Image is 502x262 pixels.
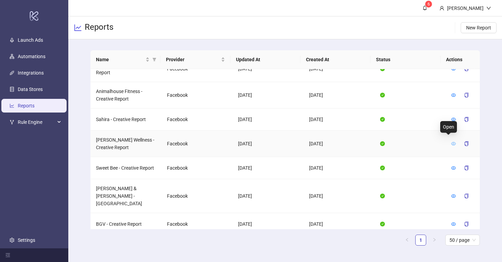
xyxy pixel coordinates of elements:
[402,235,413,246] button: left
[451,165,456,171] a: eye
[5,253,10,258] span: menu-fold
[152,57,156,62] span: filter
[440,121,457,133] div: Open
[429,235,440,246] button: right
[464,194,469,198] span: copy
[304,157,375,179] td: [DATE]
[416,235,426,245] a: 1
[428,2,430,6] span: 6
[233,157,304,179] td: [DATE]
[461,22,497,33] button: New Report
[301,50,371,69] th: Created At
[74,24,82,32] span: line-chart
[151,54,158,65] span: filter
[432,238,436,242] span: right
[90,82,162,108] td: Animalhouse Fitness - Creative Report
[233,179,304,213] td: [DATE]
[380,93,385,97] span: check-circle
[166,56,220,63] span: Provider
[422,5,427,10] span: bell
[459,162,474,173] button: copy
[440,6,444,11] span: user
[451,221,456,227] a: eye
[464,141,469,146] span: copy
[18,54,45,59] a: Automations
[415,235,426,246] li: 1
[380,166,385,170] span: check-circle
[304,213,375,235] td: [DATE]
[162,56,233,82] td: Facebook
[90,213,162,235] td: BGV - Creative Report
[459,114,474,125] button: copy
[425,1,432,8] sup: 6
[90,179,162,213] td: [PERSON_NAME] & [PERSON_NAME] - [GEOGRAPHIC_DATA]
[445,235,480,246] div: Page Size
[459,138,474,149] button: copy
[371,50,441,69] th: Status
[380,194,385,198] span: check-circle
[380,141,385,146] span: check-circle
[380,117,385,122] span: check-circle
[162,213,233,235] td: Facebook
[380,222,385,226] span: check-circle
[459,191,474,201] button: copy
[90,50,161,69] th: Name
[233,213,304,235] td: [DATE]
[464,166,469,170] span: copy
[304,108,375,131] td: [DATE]
[90,108,162,131] td: Sahira - Creative Report
[451,141,456,146] a: eye
[304,56,375,82] td: [DATE]
[162,82,233,108] td: Facebook
[85,22,113,34] h3: Reports
[162,157,233,179] td: Facebook
[304,82,375,108] td: [DATE]
[464,222,469,226] span: copy
[90,157,162,179] td: Sweet Bee - Creative Report
[233,82,304,108] td: [DATE]
[405,238,409,242] span: left
[90,56,162,82] td: String Swing - Creative Report
[90,131,162,157] td: [PERSON_NAME] Wellness - Creative Report
[459,90,474,101] button: copy
[402,235,413,246] li: Previous Page
[459,219,474,230] button: copy
[18,70,44,76] a: Integrations
[304,131,375,157] td: [DATE]
[464,93,469,97] span: copy
[18,37,43,43] a: Launch Ads
[18,103,34,108] a: Reports
[451,193,456,199] a: eye
[451,93,456,97] span: eye
[451,222,456,226] span: eye
[464,117,469,122] span: copy
[486,6,491,11] span: down
[10,120,14,125] span: fork
[449,235,476,245] span: 50 / page
[441,50,475,69] th: Actions
[444,4,486,12] div: [PERSON_NAME]
[233,108,304,131] td: [DATE]
[96,56,144,63] span: Name
[162,108,233,131] td: Facebook
[161,50,231,69] th: Provider
[466,25,491,30] span: New Report
[429,235,440,246] li: Next Page
[162,179,233,213] td: Facebook
[451,92,456,98] a: eye
[451,194,456,198] span: eye
[231,50,301,69] th: Updated At
[233,56,304,82] td: [DATE]
[18,87,43,92] a: Data Stores
[451,117,456,122] a: eye
[233,131,304,157] td: [DATE]
[162,131,233,157] td: Facebook
[304,179,375,213] td: [DATE]
[18,237,35,243] a: Settings
[18,115,55,129] span: Rule Engine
